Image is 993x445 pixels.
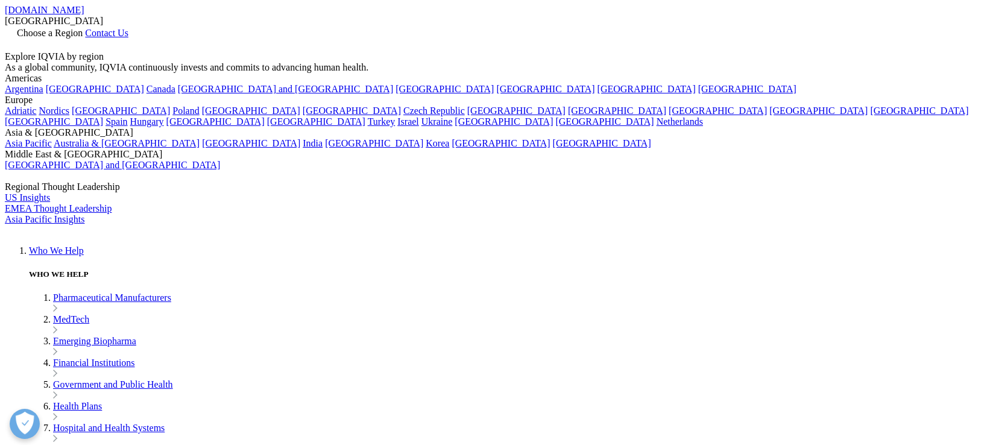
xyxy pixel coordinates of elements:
[421,116,453,127] a: Ukraine
[5,5,84,15] a: [DOMAIN_NAME]
[39,106,69,116] a: Nordics
[178,84,393,94] a: [GEOGRAPHIC_DATA] and [GEOGRAPHIC_DATA]
[5,84,43,94] a: Argentina
[17,28,83,38] span: Choose a Region
[5,181,988,192] div: Regional Thought Leadership
[53,423,165,433] a: Hospital and Health Systems
[72,106,170,116] a: [GEOGRAPHIC_DATA]
[106,116,127,127] a: Spain
[147,84,175,94] a: Canada
[597,84,696,94] a: [GEOGRAPHIC_DATA]
[455,116,553,127] a: [GEOGRAPHIC_DATA]
[426,138,449,148] a: Korea
[452,138,550,148] a: [GEOGRAPHIC_DATA]
[769,106,868,116] a: [GEOGRAPHIC_DATA]
[53,379,173,390] a: Government and Public Health
[5,16,988,27] div: [GEOGRAPHIC_DATA]
[657,116,703,127] a: Netherlands
[53,292,171,303] a: Pharmaceutical Manufacturers
[496,84,594,94] a: [GEOGRAPHIC_DATA]
[5,95,988,106] div: Europe
[5,127,988,138] div: Asia & [GEOGRAPHIC_DATA]
[130,116,164,127] a: Hungary
[202,106,300,116] a: [GEOGRAPHIC_DATA]
[325,138,423,148] a: [GEOGRAPHIC_DATA]
[46,84,144,94] a: [GEOGRAPHIC_DATA]
[5,106,36,116] a: Adriatic
[870,106,968,116] a: [GEOGRAPHIC_DATA]
[568,106,666,116] a: [GEOGRAPHIC_DATA]
[202,138,300,148] a: [GEOGRAPHIC_DATA]
[467,106,566,116] a: [GEOGRAPHIC_DATA]
[396,84,494,94] a: [GEOGRAPHIC_DATA]
[5,214,84,224] a: Asia Pacific Insights
[54,138,200,148] a: Australia & [GEOGRAPHIC_DATA]
[368,116,396,127] a: Turkey
[29,245,84,256] a: Who We Help
[5,51,988,62] div: Explore IQVIA by region
[166,116,265,127] a: [GEOGRAPHIC_DATA]
[555,116,654,127] a: [GEOGRAPHIC_DATA]
[397,116,419,127] a: Israel
[5,203,112,213] a: EMEA Thought Leadership
[669,106,767,116] a: [GEOGRAPHIC_DATA]
[5,116,103,127] a: [GEOGRAPHIC_DATA]
[10,409,40,439] button: Open Preferences
[172,106,199,116] a: Poland
[403,106,465,116] a: Czech Republic
[53,401,102,411] a: Health Plans
[53,314,89,324] a: MedTech
[303,138,323,148] a: India
[553,138,651,148] a: [GEOGRAPHIC_DATA]
[53,336,136,346] a: Emerging Biopharma
[5,192,50,203] a: US Insights
[29,270,988,279] h5: WHO WE HELP
[5,149,988,160] div: Middle East & [GEOGRAPHIC_DATA]
[698,84,796,94] a: [GEOGRAPHIC_DATA]
[5,160,220,170] a: [GEOGRAPHIC_DATA] and [GEOGRAPHIC_DATA]
[303,106,401,116] a: [GEOGRAPHIC_DATA]
[85,28,128,38] a: Contact Us
[53,358,135,368] a: Financial Institutions
[5,138,52,148] a: Asia Pacific
[5,62,988,73] div: As a global community, IQVIA continuously invests and commits to advancing human health.
[267,116,365,127] a: [GEOGRAPHIC_DATA]
[5,73,988,84] div: Americas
